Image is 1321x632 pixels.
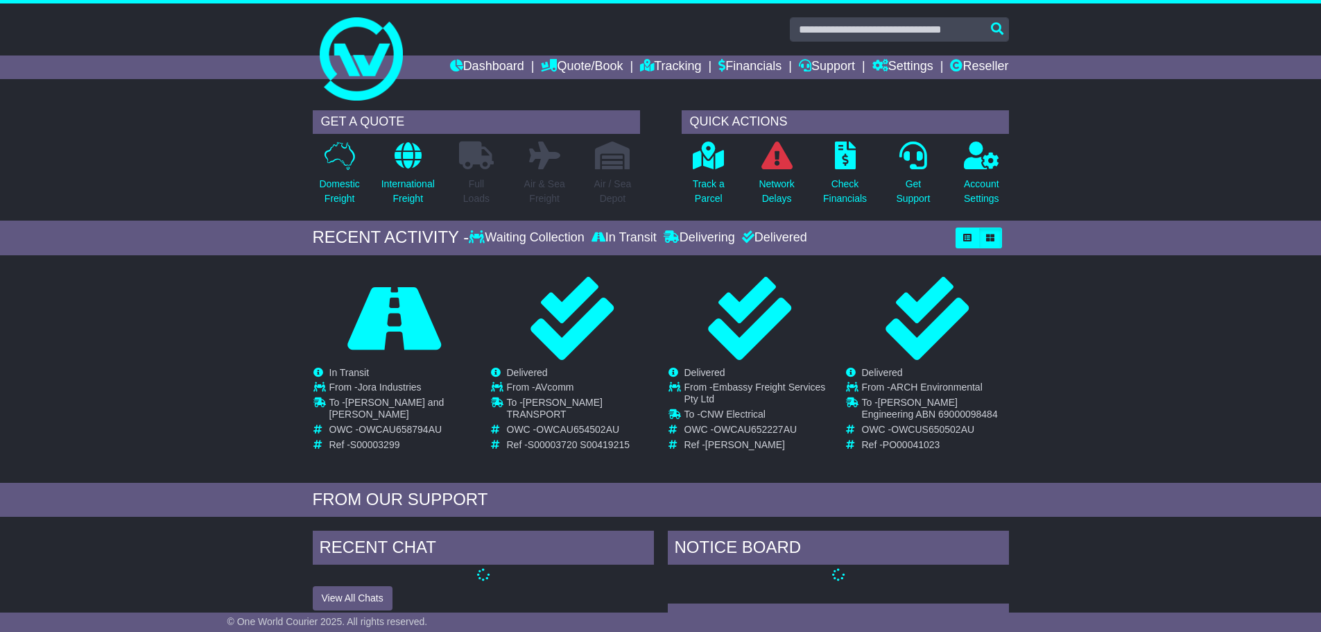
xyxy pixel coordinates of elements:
[381,177,435,206] p: International Freight
[758,141,795,214] a: NetworkDelays
[350,439,400,450] span: S00003299
[718,55,782,79] a: Financials
[682,110,1009,134] div: QUICK ACTIONS
[668,531,1009,568] div: NOTICE BOARD
[507,397,653,424] td: To -
[329,367,370,378] span: In Transit
[872,55,933,79] a: Settings
[692,141,725,214] a: Track aParcel
[507,424,653,439] td: OWC -
[684,382,826,404] span: Embassy Freight Services Pty Ltd
[358,382,422,393] span: Jora Industries
[318,141,360,214] a: DomesticFreight
[823,177,867,206] p: Check Financials
[227,616,428,627] span: © One World Courier 2025. All rights reserved.
[862,382,1008,397] td: From -
[329,382,476,397] td: From -
[359,424,442,435] span: OWCAU658794AU
[313,586,392,610] button: View All Chats
[450,55,524,79] a: Dashboard
[700,409,766,420] span: CNW Electrical
[895,141,931,214] a: GetSupport
[329,439,476,451] td: Ref -
[896,177,930,206] p: Get Support
[459,177,494,206] p: Full Loads
[862,397,1008,424] td: To -
[507,439,653,451] td: Ref -
[507,397,603,420] span: [PERSON_NAME] TRANSPORT
[524,177,565,206] p: Air & Sea Freight
[684,409,831,424] td: To -
[329,397,444,420] span: [PERSON_NAME] and [PERSON_NAME]
[739,230,807,246] div: Delivered
[313,110,640,134] div: GET A QUOTE
[862,367,903,378] span: Delivered
[329,397,476,424] td: To -
[535,382,574,393] span: AVcomm
[862,439,1008,451] td: Ref -
[862,424,1008,439] td: OWC -
[594,177,632,206] p: Air / Sea Depot
[381,141,435,214] a: InternationalFreight
[319,177,359,206] p: Domestic Freight
[660,230,739,246] div: Delivering
[705,439,785,450] span: [PERSON_NAME]
[684,439,831,451] td: Ref -
[890,382,983,393] span: ARCH Environmental
[799,55,855,79] a: Support
[714,424,797,435] span: OWCAU652227AU
[507,382,653,397] td: From -
[313,531,654,568] div: RECENT CHAT
[883,439,940,450] span: PO00041023
[693,177,725,206] p: Track a Parcel
[684,367,725,378] span: Delivered
[507,367,548,378] span: Delivered
[640,55,701,79] a: Tracking
[862,397,998,420] span: [PERSON_NAME] Engineering ABN 69000098484
[759,177,794,206] p: Network Delays
[536,424,619,435] span: OWCAU654502AU
[313,490,1009,510] div: FROM OUR SUPPORT
[541,55,623,79] a: Quote/Book
[684,424,831,439] td: OWC -
[891,424,974,435] span: OWCUS650502AU
[822,141,867,214] a: CheckFinancials
[963,141,1000,214] a: AccountSettings
[329,424,476,439] td: OWC -
[950,55,1008,79] a: Reseller
[528,439,630,450] span: S00003720 S00419215
[469,230,587,246] div: Waiting Collection
[588,230,660,246] div: In Transit
[684,382,831,409] td: From -
[964,177,999,206] p: Account Settings
[313,228,469,248] div: RECENT ACTIVITY -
